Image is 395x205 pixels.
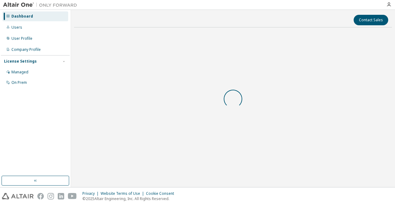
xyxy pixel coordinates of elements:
[11,80,27,85] div: On Prem
[11,47,41,52] div: Company Profile
[48,193,54,199] img: instagram.svg
[11,25,22,30] div: Users
[11,36,32,41] div: User Profile
[37,193,44,199] img: facebook.svg
[3,2,80,8] img: Altair One
[146,191,178,196] div: Cookie Consent
[101,191,146,196] div: Website Terms of Use
[4,59,37,64] div: License Settings
[11,14,33,19] div: Dashboard
[82,191,101,196] div: Privacy
[82,196,178,201] p: © 2025 Altair Engineering, Inc. All Rights Reserved.
[68,193,77,199] img: youtube.svg
[11,70,28,75] div: Managed
[354,15,388,25] button: Contact Sales
[58,193,64,199] img: linkedin.svg
[2,193,34,199] img: altair_logo.svg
